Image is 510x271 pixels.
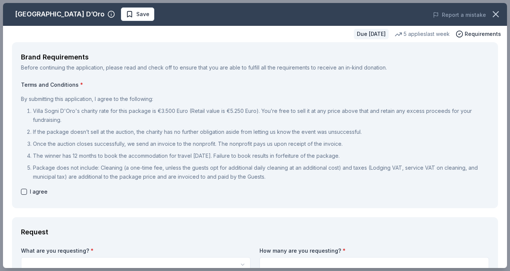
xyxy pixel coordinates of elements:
label: How many are you requesting? [259,247,489,255]
span: I agree [30,187,48,196]
button: Requirements [456,30,501,39]
span: Save [136,10,149,19]
div: Request [21,226,489,238]
p: If the package doesn’t sell at the auction, the charity has no further obligation aside from lett... [33,127,489,136]
span: Requirements [465,30,501,39]
div: Before continuing the application, please read and check off to ensure that you are able to fulfi... [21,63,489,72]
p: Package does not include: Cleaning (a one-time fee, unless the guests opt for additional daily cl... [33,163,489,181]
p: By submitting this application, I agree to the following: [21,95,489,104]
div: Due [DATE] [354,29,389,39]
div: [GEOGRAPHIC_DATA] D’Oro [15,8,104,20]
button: Save [121,7,154,21]
div: Brand Requirements [21,51,489,63]
p: The winner has 12 months to book the accommodation for travel [DATE]. Failure to book results in ... [33,151,489,160]
label: What are you requesting? [21,247,251,255]
button: Report a mistake [433,10,486,19]
p: Villa Sogni D'Oro's charity rate for this package is €3.500 Euro (Retail value is €5.250 Euro). Y... [33,107,489,124]
div: 5 applies last week [395,30,450,39]
label: Terms and Conditions [21,81,489,89]
p: Once the auction closes successfully, we send an invoice to the nonprofit. The nonprofit pays us ... [33,139,489,148]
